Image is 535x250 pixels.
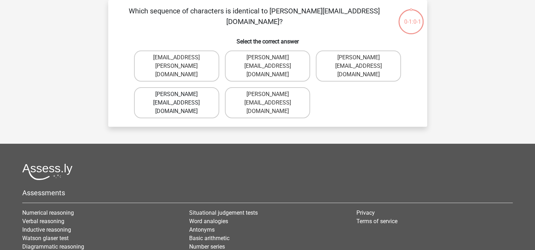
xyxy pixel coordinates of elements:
p: Which sequence of characters is identical to [PERSON_NAME][EMAIL_ADDRESS][DOMAIN_NAME]? [120,6,389,27]
h6: Select the correct answer [120,32,416,45]
label: [PERSON_NAME][EMAIL_ADDRESS][DOMAIN_NAME] [225,50,310,82]
label: [PERSON_NAME][EMAIL_ADDRESS][DOMAIN_NAME] [316,50,401,82]
label: [PERSON_NAME][EMAIL_ADDRESS][DOMAIN_NAME] [225,87,310,118]
a: Situational judgement tests [189,209,258,216]
label: [PERSON_NAME][EMAIL_ADDRESS][DOMAIN_NAME] [134,87,219,118]
a: Number series [189,243,225,250]
a: Numerical reasoning [22,209,74,216]
a: Word analogies [189,218,228,225]
a: Watson glaser test [22,235,69,242]
a: Inductive reasoning [22,226,71,233]
a: Diagrammatic reasoning [22,243,84,250]
label: [EMAIL_ADDRESS][PERSON_NAME][DOMAIN_NAME] [134,50,219,82]
h5: Assessments [22,189,513,197]
a: Antonyms [189,226,215,233]
a: Basic arithmetic [189,235,229,242]
div: 0-1:0-1 [398,8,424,26]
a: Privacy [356,209,375,216]
a: Verbal reasoning [22,218,64,225]
a: Terms of service [356,218,397,225]
img: Assessly logo [22,163,72,180]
